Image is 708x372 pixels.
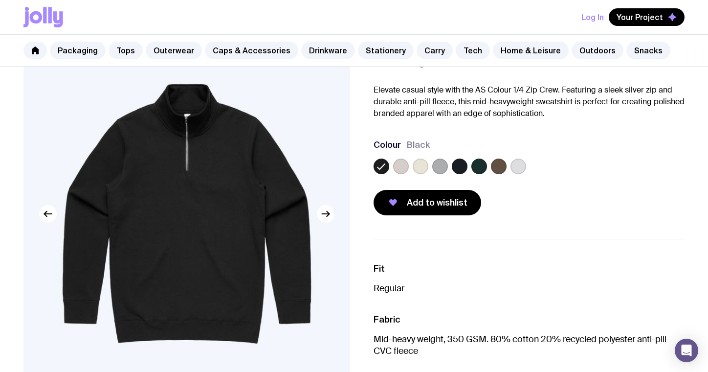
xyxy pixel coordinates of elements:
[374,263,685,275] h3: Fit
[146,42,202,59] a: Outerwear
[675,339,698,362] div: Open Intercom Messenger
[374,84,685,119] p: Elevate casual style with the AS Colour 1/4 Zip Crew. Featuring a sleek silver zip and durable an...
[617,12,663,22] span: Your Project
[417,42,453,59] a: Carry
[493,42,569,59] a: Home & Leisure
[407,139,430,151] span: Black
[374,314,685,325] h3: Fabric
[609,8,685,26] button: Your Project
[374,333,685,357] p: Mid-heavy weight, 350 GSM. 80% cotton 20% recycled polyester anti-pill CVC fleece
[374,282,685,294] p: Regular
[407,197,467,209] span: Add to wishlist
[581,8,604,26] button: Log In
[205,42,298,59] a: Caps & Accessories
[50,42,106,59] a: Packaging
[374,139,401,151] h3: Colour
[456,42,490,59] a: Tech
[301,42,355,59] a: Drinkware
[358,42,414,59] a: Stationery
[572,42,623,59] a: Outdoors
[109,42,143,59] a: Tops
[626,42,670,59] a: Snacks
[374,190,481,215] button: Add to wishlist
